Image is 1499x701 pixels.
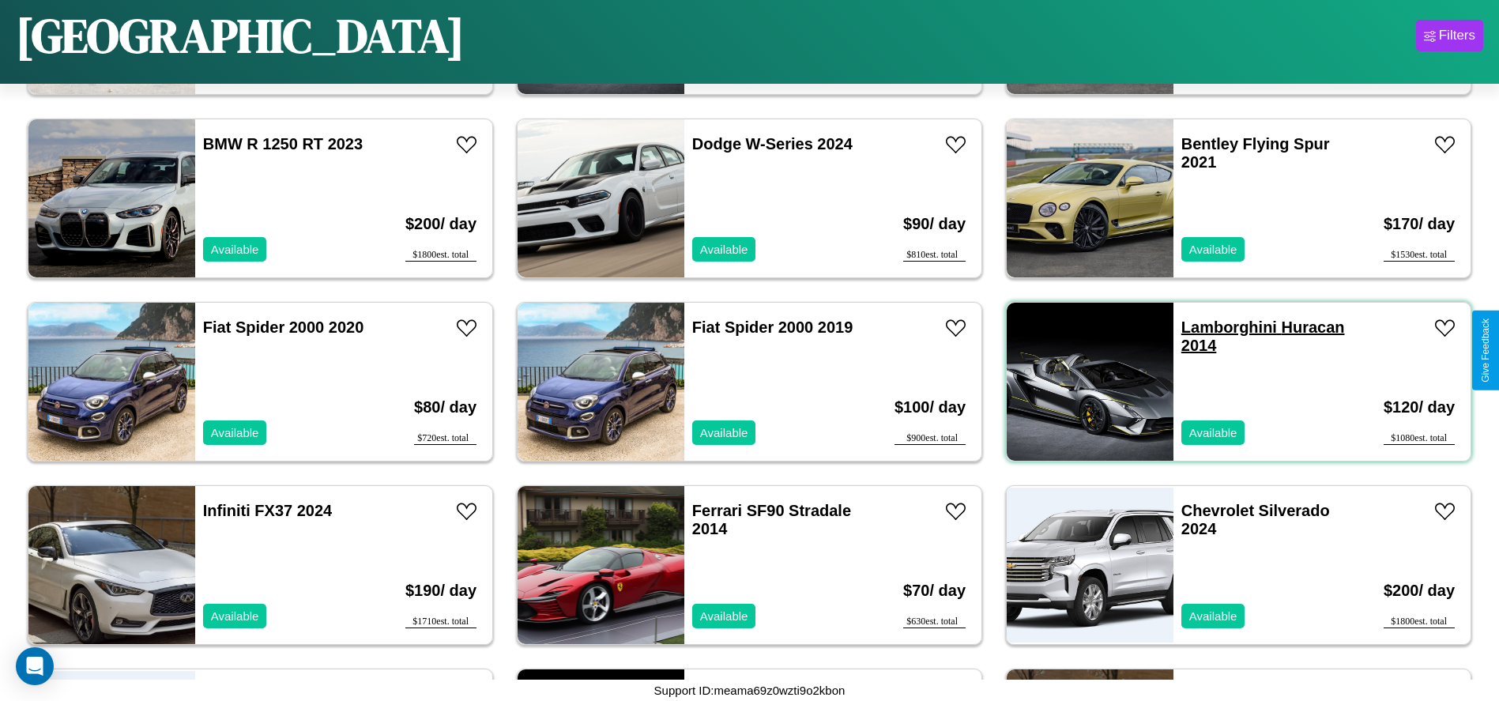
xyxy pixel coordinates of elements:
[700,422,748,443] p: Available
[1181,318,1345,354] a: Lamborghini Huracan 2014
[1181,135,1330,171] a: Bentley Flying Spur 2021
[414,432,476,445] div: $ 720 est. total
[405,199,476,249] h3: $ 200 / day
[16,647,54,685] div: Open Intercom Messenger
[1384,249,1455,262] div: $ 1530 est. total
[1384,383,1455,432] h3: $ 120 / day
[903,199,966,249] h3: $ 90 / day
[903,249,966,262] div: $ 810 est. total
[203,502,332,519] a: Infiniti FX37 2024
[414,383,476,432] h3: $ 80 / day
[654,680,846,701] p: Support ID: meama69z0wzti9o2kbon
[700,239,748,260] p: Available
[1384,566,1455,616] h3: $ 200 / day
[895,432,966,445] div: $ 900 est. total
[1384,432,1455,445] div: $ 1080 est. total
[1189,239,1237,260] p: Available
[700,605,748,627] p: Available
[903,616,966,628] div: $ 630 est. total
[692,318,853,336] a: Fiat Spider 2000 2019
[1181,502,1330,537] a: Chevrolet Silverado 2024
[203,135,363,153] a: BMW R 1250 RT 2023
[16,3,465,68] h1: [GEOGRAPHIC_DATA]
[1189,422,1237,443] p: Available
[1439,28,1475,43] div: Filters
[211,605,259,627] p: Available
[405,566,476,616] h3: $ 190 / day
[1384,616,1455,628] div: $ 1800 est. total
[1189,605,1237,627] p: Available
[203,318,363,336] a: Fiat Spider 2000 2020
[895,383,966,432] h3: $ 100 / day
[692,135,853,153] a: Dodge W-Series 2024
[1416,20,1483,51] button: Filters
[1480,318,1491,383] div: Give Feedback
[405,249,476,262] div: $ 1800 est. total
[903,566,966,616] h3: $ 70 / day
[211,239,259,260] p: Available
[405,616,476,628] div: $ 1710 est. total
[211,422,259,443] p: Available
[1384,199,1455,249] h3: $ 170 / day
[692,502,851,537] a: Ferrari SF90 Stradale 2014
